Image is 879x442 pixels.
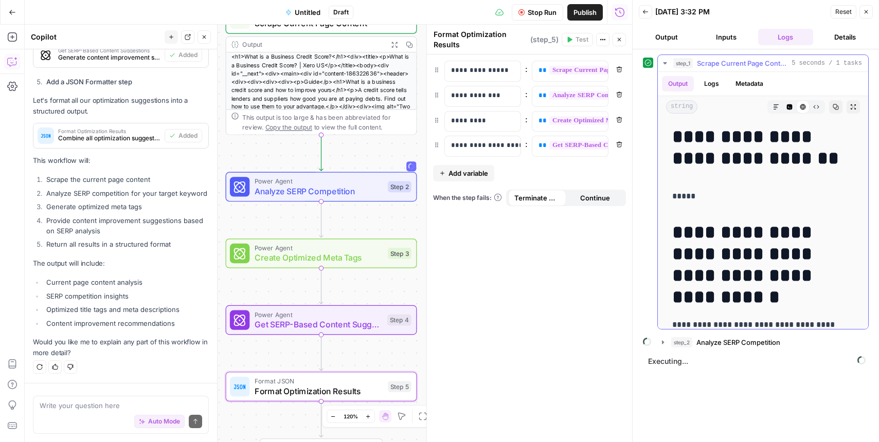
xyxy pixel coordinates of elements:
g: Edge from step_2 to step_3 [319,201,323,237]
li: Current page content analysis [44,277,209,287]
span: 120% [344,412,358,420]
li: Optimized title tags and meta descriptions [44,304,209,315]
button: Added [165,48,202,62]
span: Create Optimized Meta Tags [255,251,383,264]
span: Power Agent [255,176,383,186]
button: Publish [567,4,603,21]
li: Analyze SERP competition for your target keyword [44,188,209,198]
button: Add variable [433,165,494,181]
li: SERP competition insights [44,291,209,301]
button: Output [662,76,694,91]
li: Scrape the current page content [44,174,209,185]
p: Would you like me to explain any part of this workflow in more detail? [33,337,209,358]
span: Combine all optimization suggestions into a structured format [58,134,160,143]
li: Content improvement recommendations [44,318,209,328]
div: Step 5 [388,381,411,392]
div: Step 2 [388,181,411,193]
span: Format JSON [255,376,383,386]
button: Inputs [698,29,754,45]
div: Scrape Current Page ContentOutput<h1>What is a Business Credit Score?</h1><div><title><p>What is ... [226,4,417,135]
li: Generate optimized meta tags [44,201,209,212]
div: This output is too large & has been abbreviated for review. to view the full content. [242,112,411,132]
div: Copilot [31,32,162,42]
span: Get SERP-Based Content Suggestions [255,318,382,330]
span: step_2 [671,337,692,347]
div: Power AgentCreate Optimized Meta TagsStep 3 [226,238,417,268]
span: Generate content improvement suggestions based on SERP analysis [58,53,160,62]
span: : [525,113,528,125]
div: Power AgentGet SERP-Based Content SuggestionsStep 4 [226,305,417,335]
span: 5 seconds / 1 tasks [792,59,862,68]
span: string [666,100,697,114]
button: Logs [758,29,814,45]
span: Power Agent [255,243,383,253]
div: Step 3 [388,248,411,259]
button: Continue [566,190,624,206]
span: Scrape Current Page Content [697,58,787,68]
button: Reset [831,5,856,19]
g: Edge from step_3 to step_4 [319,268,323,304]
button: Test [562,33,593,46]
button: Output [639,29,694,45]
span: : [525,88,528,100]
button: 5 seconds / 1 tasks [658,55,868,71]
div: Format JSONFormat Optimization ResultsStep 5 [226,372,417,401]
span: Continue [580,193,610,203]
span: Format Optimization Results [255,385,383,397]
strong: Add a JSON Formatter step [46,78,132,86]
span: Terminate Workflow [514,193,560,203]
li: Provide content improvement suggestions based on SERP analysis [44,215,209,236]
span: : [525,63,528,75]
span: Untitled [295,7,320,17]
span: Added [178,50,198,60]
span: Reset [835,7,852,16]
span: Scrape Current Page Content [255,17,384,29]
a: When the step fails: [433,193,502,202]
span: Power Agent [255,309,382,319]
span: Test [576,35,588,44]
span: Executing... [645,353,869,370]
span: Analyze SERP Competition [255,185,383,197]
g: Edge from step_1 to step_2 [319,135,323,171]
button: Metadata [729,76,769,91]
span: Get SERP-Based Content Suggestions [58,48,160,53]
span: : [525,138,528,150]
p: The output will include: [33,258,209,269]
span: step_1 [673,58,693,68]
span: Copy the output [265,123,312,131]
div: Step 4 [387,315,411,326]
button: Logs [698,76,725,91]
g: Edge from step_5 to end [319,401,323,437]
div: 5 seconds / 1 tasks [658,72,868,329]
span: Auto Mode [148,417,180,426]
textarea: Format Optimization Results [434,29,528,50]
button: Untitled [279,4,327,21]
span: Add variable [449,168,488,178]
button: Details [817,29,873,45]
span: Publish [573,7,597,17]
div: Power AgentAnalyze SERP CompetitionStep 2 [226,172,417,202]
span: ( step_5 ) [530,34,559,45]
li: Return all results in a structured format [44,239,209,249]
p: This workflow will: [33,155,209,166]
button: Added [165,129,202,142]
span: Analyze SERP Competition [696,337,780,347]
p: Let's format all our optimization suggestions into a structured output. [33,95,209,117]
span: Stop Run [528,7,557,17]
span: Draft [333,8,349,17]
div: Output [242,40,383,49]
span: Added [178,131,198,140]
button: Auto Mode [134,415,185,428]
button: Stop Run [512,4,563,21]
span: Format Optimization Results [58,128,160,134]
g: Edge from step_4 to step_5 [319,335,323,371]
